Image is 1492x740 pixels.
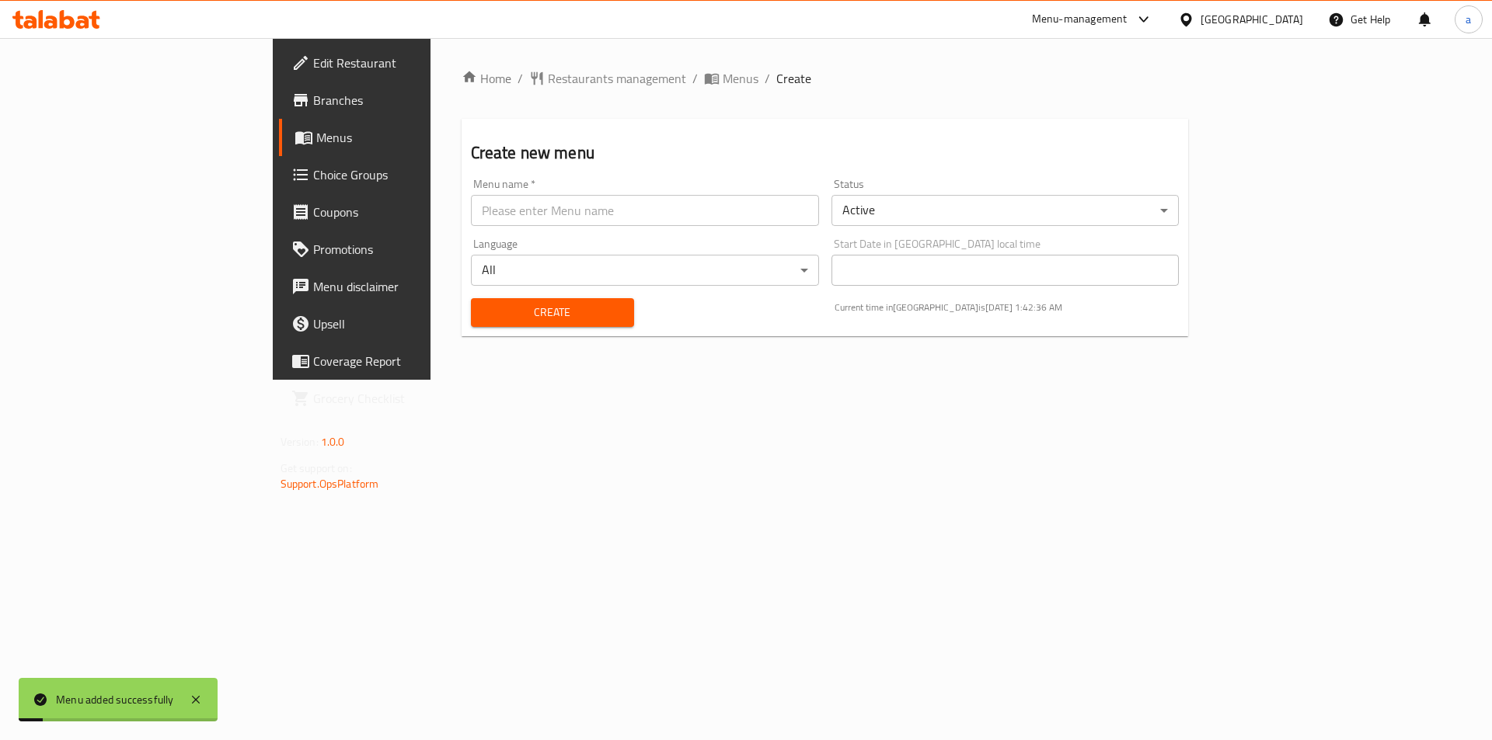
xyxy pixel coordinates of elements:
span: Create [483,303,622,322]
input: Please enter Menu name [471,195,819,226]
a: Menu disclaimer [279,268,522,305]
a: Coupons [279,193,522,231]
span: a [1466,11,1471,28]
div: All [471,255,819,286]
span: Coverage Report [313,352,510,370]
nav: breadcrumb [462,69,1189,88]
a: Edit Restaurant [279,44,522,82]
p: Current time in [GEOGRAPHIC_DATA] is [DATE] 1:42:36 AM [835,301,1180,314]
a: Choice Groups [279,156,522,193]
button: Create [471,298,634,327]
a: Support.OpsPlatform [281,474,379,494]
a: Coverage Report [279,342,522,380]
span: Menu disclaimer [313,277,510,296]
div: Active [831,195,1180,226]
a: Menus [279,119,522,156]
a: Branches [279,82,522,119]
div: [GEOGRAPHIC_DATA] [1201,11,1303,28]
li: / [765,69,770,88]
span: Choice Groups [313,165,510,184]
span: Restaurants management [548,69,686,88]
div: Menu-management [1032,10,1128,29]
span: 1.0.0 [321,432,345,452]
span: Menus [723,69,758,88]
span: Edit Restaurant [313,54,510,72]
span: Grocery Checklist [313,389,510,408]
span: Promotions [313,240,510,259]
li: / [692,69,698,88]
a: Upsell [279,305,522,342]
span: Coupons [313,203,510,221]
span: Get support on: [281,458,352,478]
span: Menus [316,128,510,147]
h2: Create new menu [471,141,1180,165]
span: Version: [281,432,319,452]
span: Branches [313,91,510,109]
a: Grocery Checklist [279,380,522,417]
span: Create [776,69,811,88]
a: Promotions [279,231,522,268]
span: Upsell [313,314,510,333]
a: Menus [704,69,758,88]
a: Restaurants management [529,69,686,88]
div: Menu added successfully [56,691,174,708]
